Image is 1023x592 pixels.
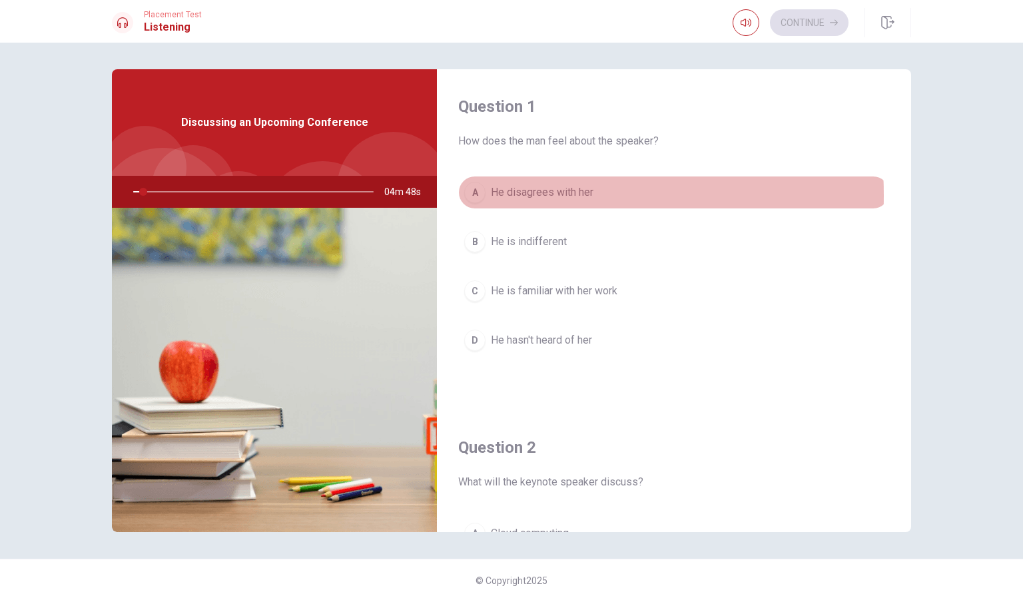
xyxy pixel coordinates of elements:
[181,115,368,131] span: Discussing an Upcoming Conference
[112,208,437,532] img: Discussing an Upcoming Conference
[491,184,593,200] span: He disagrees with her
[458,225,890,258] button: BHe is indifferent
[464,280,486,302] div: C
[464,330,486,351] div: D
[491,332,592,348] span: He hasn't heard of her
[491,234,567,250] span: He is indifferent
[458,274,890,308] button: CHe is familiar with her work
[491,283,617,299] span: He is familiar with her work
[464,231,486,252] div: B
[464,182,486,203] div: A
[491,525,569,541] span: Cloud computing
[384,176,432,208] span: 04m 48s
[458,96,890,117] h4: Question 1
[458,474,890,490] span: What will the keynote speaker discuss?
[144,10,202,19] span: Placement Test
[458,324,890,357] button: DHe hasn't heard of her
[476,575,547,586] span: © Copyright 2025
[458,437,890,458] h4: Question 2
[464,523,486,544] div: A
[144,19,202,35] h1: Listening
[458,517,890,550] button: ACloud computing
[458,133,890,149] span: How does the man feel about the speaker?
[458,176,890,209] button: AHe disagrees with her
